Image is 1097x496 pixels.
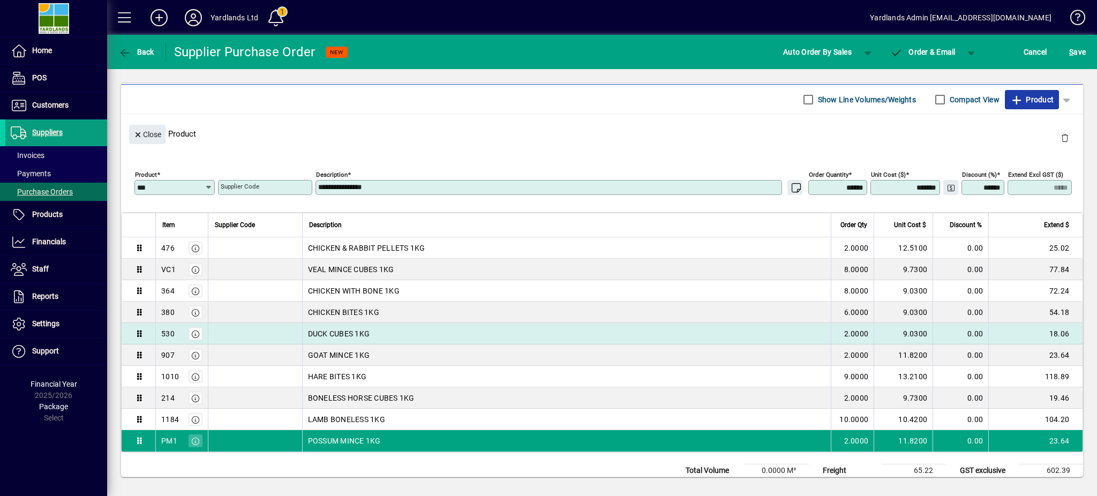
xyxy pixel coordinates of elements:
[32,46,52,55] span: Home
[874,387,933,409] td: 9.7300
[308,264,394,275] span: VEAL MINCE CUBES 1KG
[176,8,211,27] button: Profile
[950,219,982,231] span: Discount %
[316,171,348,178] mat-label: Description
[135,171,157,178] mat-label: Product
[1044,219,1069,231] span: Extend $
[988,430,1083,452] td: 23.64
[1052,125,1078,151] button: Delete
[831,387,874,409] td: 2.0000
[118,48,154,56] span: Back
[32,319,59,328] span: Settings
[32,347,59,355] span: Support
[308,371,367,382] span: HARE BITES 1KG
[988,259,1083,280] td: 77.84
[809,171,848,178] mat-label: Order Quantity
[933,259,988,280] td: 0.00
[1019,464,1083,477] td: 602.39
[5,65,107,92] a: POS
[988,302,1083,323] td: 54.18
[221,183,259,190] mat-label: Supplier Code
[161,285,175,296] div: 364
[330,49,343,56] span: NEW
[162,219,175,231] span: Item
[988,280,1083,302] td: 72.24
[933,280,988,302] td: 0.00
[933,302,988,323] td: 0.00
[129,125,166,144] button: Close
[831,366,874,387] td: 9.0000
[308,350,370,360] span: GOAT MINCE 1KG
[5,201,107,228] a: Products
[11,187,73,196] span: Purchase Orders
[32,237,66,246] span: Financials
[133,126,161,144] span: Close
[882,464,946,477] td: 65.22
[32,128,63,137] span: Suppliers
[1069,48,1073,56] span: S
[988,366,1083,387] td: 118.89
[308,435,381,446] span: POSSUM MINCE 1KG
[1052,133,1078,142] app-page-header-button: Delete
[831,344,874,366] td: 2.0000
[955,464,1019,477] td: GST exclusive
[840,219,867,231] span: Order Qty
[988,237,1083,259] td: 25.02
[142,8,176,27] button: Add
[871,171,906,178] mat-label: Unit Cost ($)
[174,43,315,61] div: Supplier Purchase Order
[1010,91,1054,108] span: Product
[107,42,166,62] app-page-header-button: Back
[11,169,51,178] span: Payments
[778,42,857,62] button: Auto Order By Sales
[5,283,107,310] a: Reports
[1062,2,1084,37] a: Knowledge Base
[933,237,988,259] td: 0.00
[308,328,370,339] span: DUCK CUBES 1KG
[933,323,988,344] td: 0.00
[874,302,933,323] td: 9.0300
[870,9,1051,26] div: Yardlands Admin [EMAIL_ADDRESS][DOMAIN_NAME]
[161,328,175,339] div: 530
[783,43,852,61] span: Auto Order By Sales
[988,323,1083,344] td: 18.06
[885,42,961,62] button: Order & Email
[874,409,933,430] td: 10.4200
[308,393,415,403] span: BONELESS HORSE CUBES 1KG
[988,409,1083,430] td: 104.20
[831,409,874,430] td: 10.0000
[943,180,958,195] button: Change Price Levels
[933,409,988,430] td: 0.00
[831,280,874,302] td: 8.0000
[5,183,107,201] a: Purchase Orders
[988,387,1083,409] td: 19.46
[1069,43,1086,61] span: ave
[933,387,988,409] td: 0.00
[988,344,1083,366] td: 23.64
[126,129,168,139] app-page-header-button: Close
[32,292,58,300] span: Reports
[32,210,63,219] span: Products
[161,350,175,360] div: 907
[874,280,933,302] td: 9.0300
[874,237,933,259] td: 12.5100
[39,402,68,411] span: Package
[161,243,175,253] div: 476
[308,243,425,253] span: CHICKEN & RABBIT PELLETS 1KG
[874,323,933,344] td: 9.0300
[831,430,874,452] td: 2.0000
[308,414,385,425] span: LAMB BONELESS 1KG
[161,393,175,403] div: 214
[874,344,933,366] td: 11.8200
[831,302,874,323] td: 6.0000
[874,366,933,387] td: 13.2100
[5,256,107,283] a: Staff
[32,265,49,273] span: Staff
[933,366,988,387] td: 0.00
[890,48,956,56] span: Order & Email
[831,323,874,344] td: 2.0000
[874,259,933,280] td: 9.7300
[1021,42,1050,62] button: Cancel
[1005,90,1059,109] button: Product
[933,430,988,452] td: 0.00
